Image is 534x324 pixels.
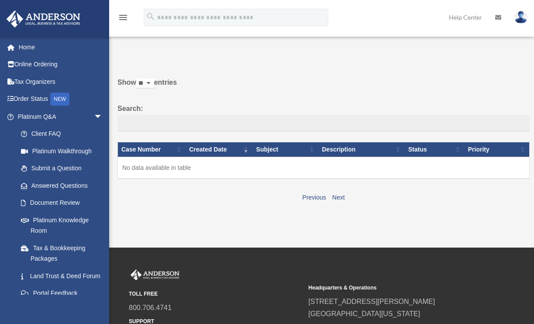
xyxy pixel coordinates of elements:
a: Previous [302,194,326,201]
a: Home [6,38,116,56]
a: Platinum Q&Aarrow_drop_down [6,108,111,125]
a: Platinum Walkthrough [12,142,111,160]
td: No data available in table [118,157,530,179]
a: menu [118,15,128,23]
a: Client FAQ [12,125,111,143]
a: Answered Questions [12,177,107,194]
small: Headquarters & Operations [308,283,482,293]
a: [STREET_ADDRESS][PERSON_NAME] [308,298,435,305]
a: Portal Feedback [12,285,111,302]
a: [GEOGRAPHIC_DATA][US_STATE] [308,310,420,317]
a: Tax & Bookkeeping Packages [12,239,111,267]
a: Land Trust & Deed Forum [12,267,111,285]
a: 800.706.4741 [129,304,172,311]
th: Created Date: activate to sort column ascending [186,142,252,157]
a: Tax Organizers [6,73,116,90]
input: Search: [117,115,530,131]
a: Submit a Question [12,160,111,177]
th: Description: activate to sort column ascending [318,142,405,157]
i: menu [118,12,128,23]
span: arrow_drop_down [94,108,111,126]
a: Online Ordering [6,56,116,73]
label: Search: [117,103,530,131]
a: Next [332,194,345,201]
img: Anderson Advisors Platinum Portal [4,10,83,28]
img: User Pic [514,11,527,24]
a: Order StatusNEW [6,90,116,108]
i: search [146,12,155,21]
th: Priority: activate to sort column ascending [465,142,530,157]
label: Show entries [117,76,530,97]
select: Showentries [136,79,154,89]
small: TOLL FREE [129,290,302,299]
th: Status: activate to sort column ascending [405,142,465,157]
a: Document Review [12,194,111,212]
img: Anderson Advisors Platinum Portal [129,269,181,281]
th: Case Number: activate to sort column ascending [118,142,186,157]
div: NEW [50,93,69,106]
th: Subject: activate to sort column ascending [253,142,319,157]
a: Platinum Knowledge Room [12,211,111,239]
